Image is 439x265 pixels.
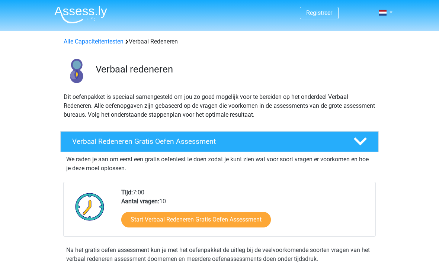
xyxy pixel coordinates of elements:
b: Aantal vragen: [121,198,159,205]
h4: Verbaal Redeneren Gratis Oefen Assessment [72,137,342,146]
a: Start Verbaal Redeneren Gratis Oefen Assessment [121,212,271,227]
p: We raden je aan om eerst een gratis oefentest te doen zodat je kunt zien wat voor soort vragen er... [66,155,373,173]
a: Alle Capaciteitentesten [64,38,124,45]
div: Verbaal Redeneren [61,37,378,46]
div: Na het gratis oefen assessment kun je met het oefenpakket de uitleg bij de veelvoorkomende soorte... [63,246,376,264]
div: 7:00 10 [116,188,375,236]
p: Dit oefenpakket is speciaal samengesteld om jou zo goed mogelijk voor te bereiden op het onderdee... [64,93,375,119]
b: Tijd: [121,189,133,196]
h3: Verbaal redeneren [96,64,373,75]
img: verbaal redeneren [61,55,92,87]
a: Verbaal Redeneren Gratis Oefen Assessment [57,131,382,152]
img: Klok [71,188,109,225]
a: Registreer [306,9,332,16]
img: Assessly [54,6,107,23]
